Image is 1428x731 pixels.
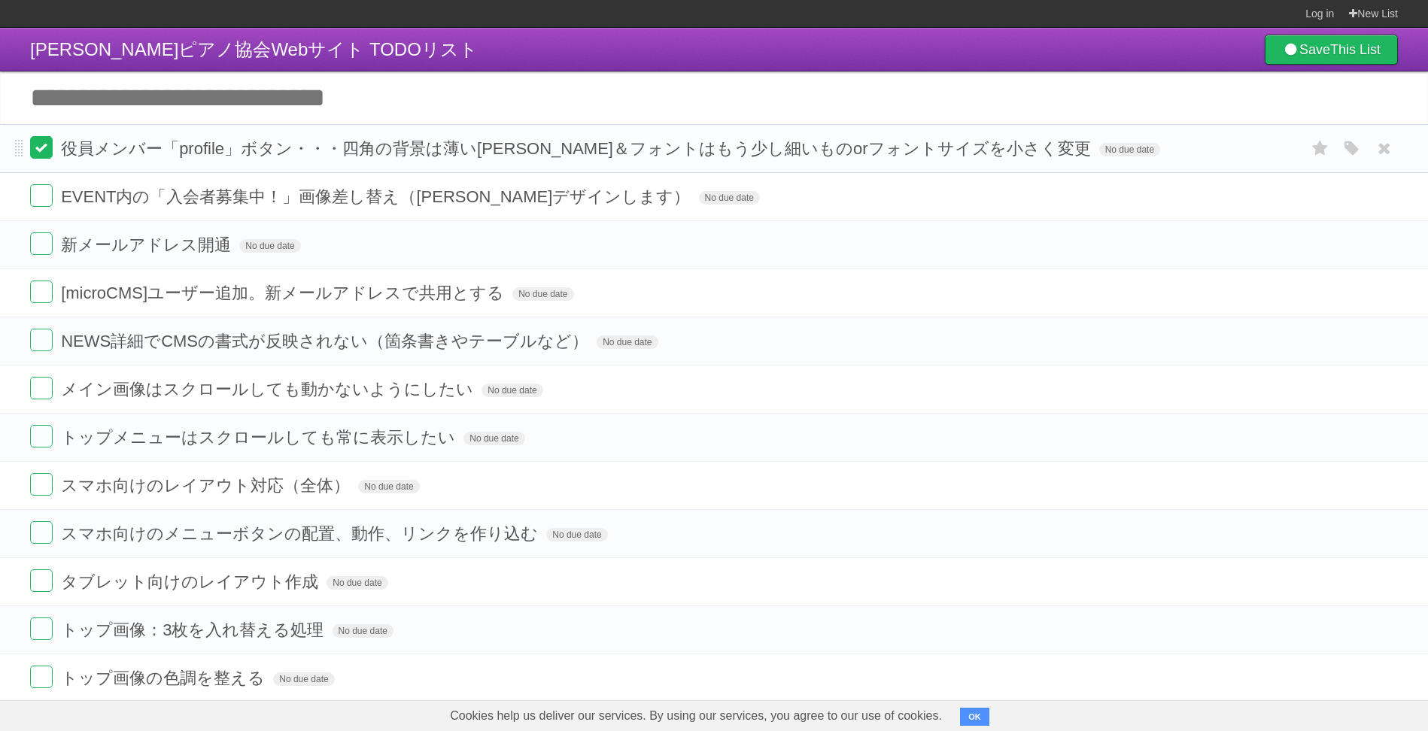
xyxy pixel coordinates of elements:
[546,528,607,541] span: No due date
[512,287,573,301] span: No due date
[30,232,53,255] label: Done
[482,384,542,397] span: No due date
[30,425,53,447] label: Done
[30,473,53,496] label: Done
[30,569,53,592] label: Done
[273,672,334,686] span: No due date
[1330,42,1381,57] b: This List
[61,524,542,543] span: スマホ向けのメニューボタンの配置、動作、リンクを作り込む
[30,521,53,544] label: Done
[61,669,269,687] span: トップ画像の色調を整える
[239,239,300,253] span: No due date
[61,139,1094,158] span: 役員メンバー「profile」ボタン・・・四角の背景は薄い[PERSON_NAME]＆フォントはもう少し細いものorフォントサイズを小さく変更
[463,432,524,445] span: No due date
[1306,136,1335,161] label: Star task
[30,329,53,351] label: Done
[30,666,53,688] label: Done
[327,576,387,590] span: No due date
[61,572,322,591] span: タブレット向けのレイアウト作成
[30,377,53,399] label: Done
[30,184,53,207] label: Done
[30,617,53,640] label: Done
[61,284,508,302] span: [microCMS]ユーザー追加。新メールアドレスで共用とする
[61,332,592,350] span: NEWS詳細でCMSの書式が反映されない（箇条書きやテーブルなど）
[61,620,327,639] span: トップ画像：3枚を入れ替える処理
[61,380,477,399] span: メイン画像はスクロールしても動かないようにしたい
[960,708,989,726] button: OK
[30,39,478,59] span: [PERSON_NAME]ピアノ協会Webサイト TODOリスト
[61,187,694,206] span: EVENT内の「入会者募集中！」画像差し替え（[PERSON_NAME]デザインします）
[1265,35,1398,65] a: SaveThis List
[358,480,419,493] span: No due date
[61,235,235,254] span: 新メールアドレス開通
[30,136,53,159] label: Done
[435,701,957,731] span: Cookies help us deliver our services. By using our services, you agree to our use of cookies.
[1099,143,1160,156] span: No due date
[30,281,53,303] label: Done
[333,624,393,638] span: No due date
[597,335,658,349] span: No due date
[61,476,354,495] span: スマホ向けのレイアウト対応（全体）
[699,191,760,205] span: No due date
[61,428,459,447] span: トップメニューはスクロールしても常に表示したい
